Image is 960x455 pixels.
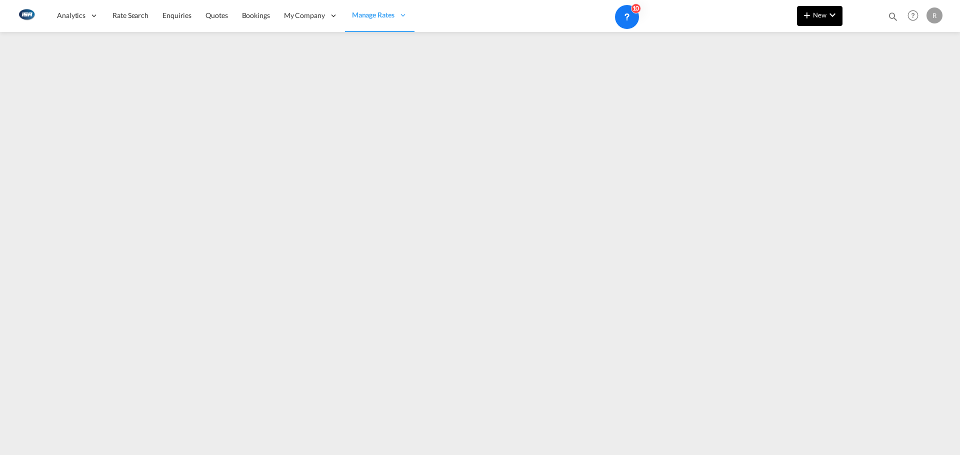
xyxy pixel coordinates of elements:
[162,11,191,19] span: Enquiries
[926,7,942,23] div: R
[57,10,85,20] span: Analytics
[284,10,325,20] span: My Company
[887,11,898,22] md-icon: icon-magnify
[801,9,813,21] md-icon: icon-plus 400-fg
[801,11,838,19] span: New
[352,10,394,20] span: Manage Rates
[205,11,227,19] span: Quotes
[904,7,921,24] span: Help
[887,11,898,26] div: icon-magnify
[15,4,37,27] img: 1aa151c0c08011ec8d6f413816f9a227.png
[797,6,842,26] button: icon-plus 400-fgNewicon-chevron-down
[242,11,270,19] span: Bookings
[826,9,838,21] md-icon: icon-chevron-down
[112,11,148,19] span: Rate Search
[904,7,926,25] div: Help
